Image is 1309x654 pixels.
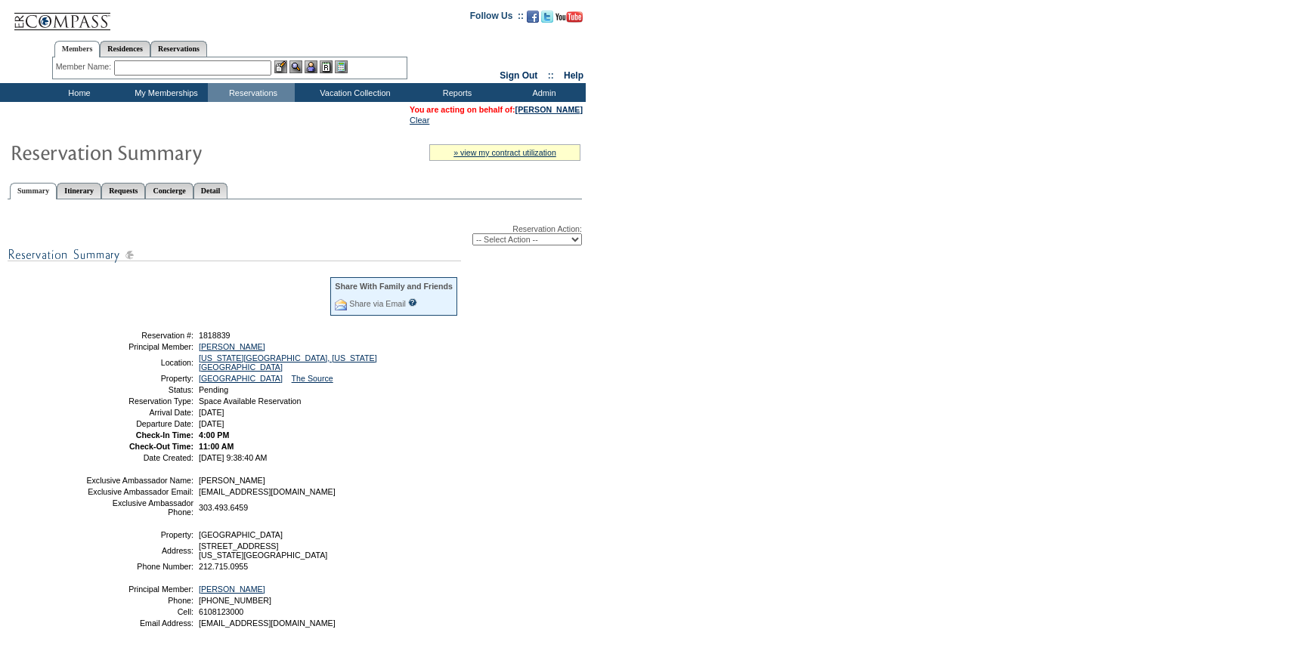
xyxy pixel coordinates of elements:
td: Phone Number: [85,562,193,571]
a: Itinerary [57,183,101,199]
a: » view my contract utilization [453,148,556,157]
img: View [289,60,302,73]
a: Residences [100,41,150,57]
td: Date Created: [85,453,193,462]
a: The Source [292,374,333,383]
span: [EMAIL_ADDRESS][DOMAIN_NAME] [199,487,336,496]
td: Address: [85,541,193,560]
div: Share With Family and Friends [335,282,453,291]
span: [PERSON_NAME] [199,476,265,485]
td: My Memberships [121,83,208,102]
td: Status: [85,385,193,394]
a: Share via Email [349,299,406,308]
a: [PERSON_NAME] [199,342,265,351]
a: Members [54,41,101,57]
span: 303.493.6459 [199,503,248,512]
span: [EMAIL_ADDRESS][DOMAIN_NAME] [199,619,336,628]
a: [PERSON_NAME] [515,105,583,114]
img: b_calculator.gif [335,60,348,73]
td: Arrival Date: [85,408,193,417]
div: Reservation Action: [8,224,582,245]
img: Impersonate [305,60,317,73]
a: Subscribe to our YouTube Channel [555,15,583,24]
td: Follow Us :: [470,9,524,27]
span: [STREET_ADDRESS] [US_STATE][GEOGRAPHIC_DATA] [199,541,327,560]
img: Reservations [320,60,333,73]
a: Requests [101,183,145,199]
span: 1818839 [199,331,231,340]
td: Reservation #: [85,331,193,340]
img: Follow us on Twitter [541,11,553,23]
td: Exclusive Ambassador Phone: [85,498,193,517]
td: Exclusive Ambassador Name: [85,476,193,485]
td: Property: [85,374,193,383]
td: Home [34,83,121,102]
a: [US_STATE][GEOGRAPHIC_DATA], [US_STATE][GEOGRAPHIC_DATA] [199,353,377,372]
span: :: [548,70,554,81]
a: Follow us on Twitter [541,15,553,24]
span: 4:00 PM [199,430,229,440]
a: Become our fan on Facebook [527,15,539,24]
td: Principal Member: [85,585,193,594]
a: Reservations [150,41,207,57]
div: Member Name: [56,60,114,73]
a: Clear [410,116,429,125]
img: Become our fan on Facebook [527,11,539,23]
strong: Check-In Time: [136,430,193,440]
span: Pending [199,385,228,394]
img: Subscribe to our YouTube Channel [555,11,583,23]
span: [GEOGRAPHIC_DATA] [199,530,283,539]
a: Help [564,70,583,81]
span: [DATE] 9:38:40 AM [199,453,267,462]
span: You are acting on behalf of: [410,105,583,114]
td: Reservations [208,83,295,102]
a: [GEOGRAPHIC_DATA] [199,374,283,383]
span: [DATE] [199,419,224,428]
a: Summary [10,183,57,199]
td: Vacation Collection [295,83,412,102]
img: Reservaton Summary [10,137,312,167]
span: Space Available Reservation [199,396,301,406]
td: Email Address: [85,619,193,628]
a: Detail [193,183,228,199]
td: Principal Member: [85,342,193,351]
input: What is this? [408,298,417,307]
td: Cell: [85,607,193,616]
strong: Check-Out Time: [129,442,193,451]
span: 11:00 AM [199,442,234,451]
span: 212.715.0955 [199,562,248,571]
td: Reports [412,83,499,102]
a: [PERSON_NAME] [199,585,265,594]
td: Phone: [85,596,193,605]
td: Property: [85,530,193,539]
td: Reservation Type: [85,396,193,406]
span: [DATE] [199,408,224,417]
img: b_edit.gif [274,60,287,73]
a: Concierge [145,183,193,199]
td: Exclusive Ambassador Email: [85,487,193,496]
span: 6108123000 [199,607,243,616]
img: subTtlResSummary.gif [8,245,461,264]
td: Admin [499,83,586,102]
td: Departure Date: [85,419,193,428]
a: Sign Out [500,70,537,81]
span: [PHONE_NUMBER] [199,596,271,605]
td: Location: [85,353,193,372]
